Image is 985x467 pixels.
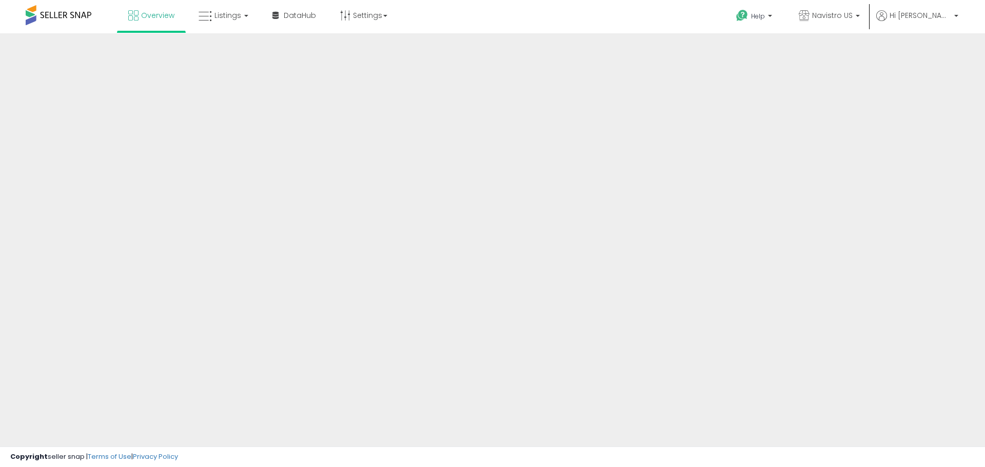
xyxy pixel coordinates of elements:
a: Terms of Use [88,452,131,461]
span: Help [751,12,765,21]
span: Overview [141,10,174,21]
div: seller snap | | [10,452,178,462]
strong: Copyright [10,452,48,461]
span: DataHub [284,10,316,21]
a: Privacy Policy [133,452,178,461]
a: Help [728,2,782,33]
span: Hi [PERSON_NAME] [890,10,951,21]
span: Navistro US [812,10,853,21]
span: Listings [214,10,241,21]
i: Get Help [736,9,748,22]
a: Hi [PERSON_NAME] [876,10,958,33]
